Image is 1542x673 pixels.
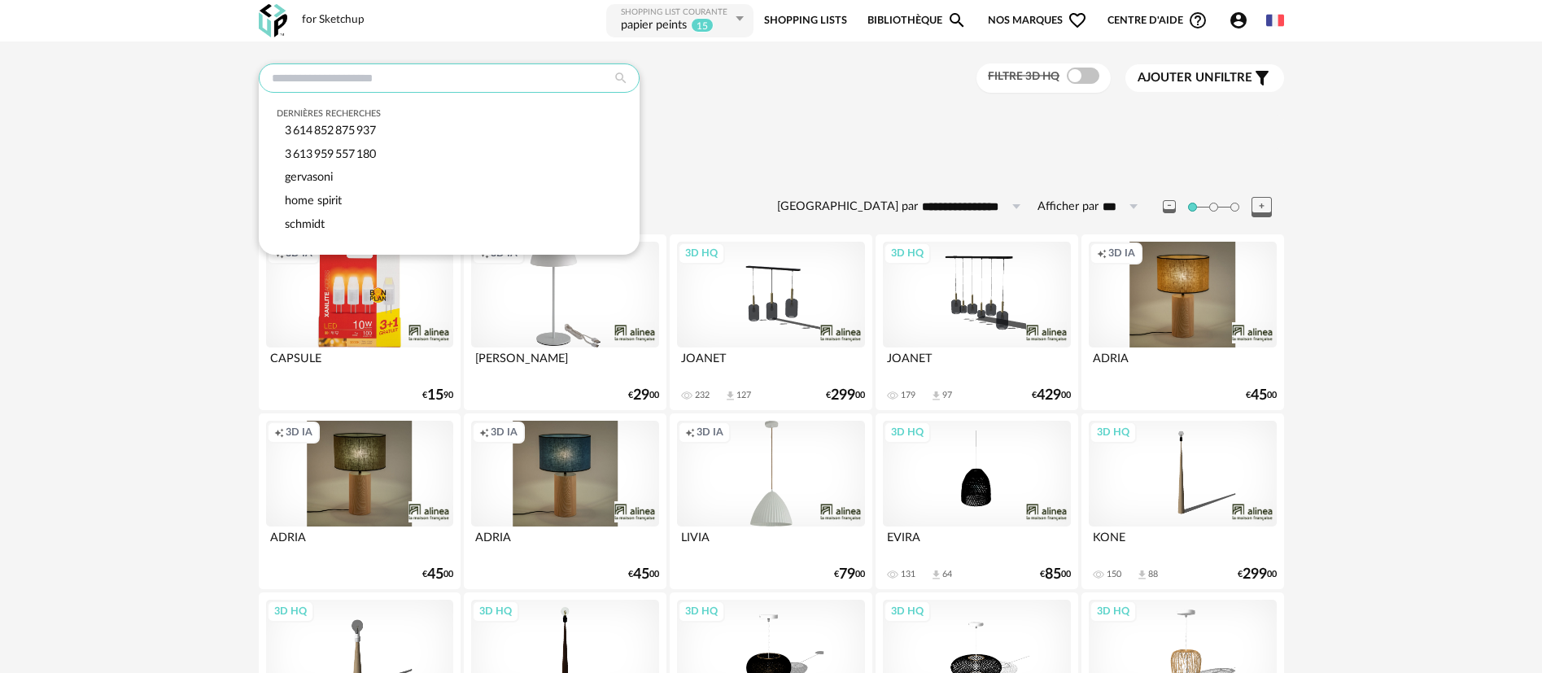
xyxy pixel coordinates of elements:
[834,569,865,580] div: € 00
[1081,413,1283,589] a: 3D HQ KONE 150 Download icon 88 €29900
[259,234,461,410] a: Creation icon 3D IA CAPSULE €1590
[884,422,931,443] div: 3D HQ
[1108,247,1135,260] span: 3D IA
[1090,601,1137,622] div: 3D HQ
[422,569,453,580] div: € 00
[266,527,453,559] div: ADRIA
[826,390,865,401] div: € 00
[1107,569,1121,580] div: 150
[1148,569,1158,580] div: 88
[285,218,325,230] span: schmidt
[1252,68,1272,88] span: Filter icon
[677,527,864,559] div: LIVIA
[1032,390,1071,401] div: € 00
[427,569,443,580] span: 45
[422,390,453,401] div: € 90
[883,347,1070,380] div: JOANET
[988,71,1059,82] span: Filtre 3D HQ
[464,234,666,410] a: Creation icon 3D IA [PERSON_NAME] €2900
[1266,11,1284,29] img: fr
[267,601,314,622] div: 3D HQ
[884,243,931,264] div: 3D HQ
[479,426,489,439] span: Creation icon
[471,347,658,380] div: [PERSON_NAME]
[777,199,918,215] label: [GEOGRAPHIC_DATA] par
[1238,569,1277,580] div: € 00
[259,413,461,589] a: Creation icon 3D IA ADRIA €4500
[1246,390,1277,401] div: € 00
[670,413,871,589] a: Creation icon 3D IA LIVIA €7900
[736,390,751,401] div: 127
[1068,11,1087,30] span: Heart Outline icon
[1037,390,1061,401] span: 429
[259,4,287,37] img: OXP
[947,11,967,30] span: Magnify icon
[1107,11,1208,30] span: Centre d'aideHelp Circle Outline icon
[633,390,649,401] span: 29
[930,569,942,581] span: Download icon
[1125,64,1284,92] button: Ajouter unfiltre Filter icon
[883,527,1070,559] div: EVIRA
[285,125,376,137] span: 3 614 852 875 937
[302,13,365,28] div: for Sketchup
[1040,569,1071,580] div: € 00
[942,569,952,580] div: 64
[942,390,952,401] div: 97
[471,527,658,559] div: ADRIA
[764,2,847,39] a: Shopping Lists
[724,390,736,402] span: Download icon
[266,347,453,380] div: CAPSULE
[1136,569,1148,581] span: Download icon
[677,347,864,380] div: JOANET
[285,171,333,183] span: gervasoni
[1089,527,1276,559] div: KONE
[876,234,1077,410] a: 3D HQ JOANET 179 Download icon 97 €42900
[1229,11,1256,30] span: Account Circle icon
[930,390,942,402] span: Download icon
[621,18,687,34] div: papier peints
[259,175,1284,194] div: 10999 résultats
[1090,422,1137,443] div: 3D HQ
[628,569,659,580] div: € 00
[1037,199,1099,215] label: Afficher par
[678,601,725,622] div: 3D HQ
[464,413,666,589] a: Creation icon 3D IA ADRIA €4500
[685,426,695,439] span: Creation icon
[427,390,443,401] span: 15
[285,148,376,160] span: 3 613 959 557 180
[988,2,1087,39] span: Nos marques
[491,426,518,439] span: 3D IA
[1081,234,1283,410] a: Creation icon 3D IA ADRIA €4500
[839,569,855,580] span: 79
[277,108,621,120] div: Dernières recherches
[884,601,931,622] div: 3D HQ
[697,426,723,439] span: 3D IA
[901,569,915,580] div: 131
[867,2,967,39] a: BibliothèqueMagnify icon
[1045,569,1061,580] span: 85
[1229,11,1248,30] span: Account Circle icon
[1188,11,1208,30] span: Help Circle Outline icon
[1089,347,1276,380] div: ADRIA
[695,390,710,401] div: 232
[901,390,915,401] div: 179
[1138,70,1252,86] span: filtre
[286,426,312,439] span: 3D IA
[274,426,284,439] span: Creation icon
[691,18,714,33] sup: 15
[1138,72,1214,84] span: Ajouter un
[1243,569,1267,580] span: 299
[285,194,342,207] span: home spirit
[670,234,871,410] a: 3D HQ JOANET 232 Download icon 127 €29900
[678,243,725,264] div: 3D HQ
[831,390,855,401] span: 299
[1251,390,1267,401] span: 45
[633,569,649,580] span: 45
[472,601,519,622] div: 3D HQ
[621,7,732,18] div: Shopping List courante
[628,390,659,401] div: € 00
[1097,247,1107,260] span: Creation icon
[876,413,1077,589] a: 3D HQ EVIRA 131 Download icon 64 €8500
